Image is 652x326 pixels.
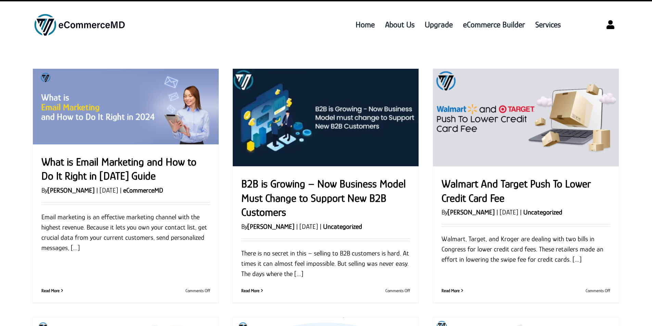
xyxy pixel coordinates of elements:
[123,186,163,194] a: eCommerceMD
[448,208,495,216] a: [PERSON_NAME]
[420,8,458,41] a: Upgrade
[241,288,259,293] a: More on B2B is Growing – Now Business Model Must Change to Support New B2B Customers
[458,8,530,41] a: eCommerce Builder
[385,288,410,293] span: Comments Off
[241,221,410,232] p: By
[356,18,375,31] span: Home
[535,18,561,31] span: Services
[299,223,318,230] span: [DATE]
[530,8,566,41] a: Services
[247,223,294,230] a: [PERSON_NAME]
[442,207,610,217] p: By
[523,208,562,216] a: Uncategorized
[318,223,323,230] span: |
[155,8,566,41] nav: Menu
[33,13,127,21] a: ecommercemd logo
[233,69,419,166] a: B2B is Growing – Now Business Model Must Change to Support New B2B Customers
[186,288,210,293] span: Comments Off
[33,69,219,144] img: email marketing
[41,288,60,293] a: More on What is Email Marketing and How to Do It Right in 2024 Guide
[41,156,196,182] a: What is Email Marketing and How to Do It Right in [DATE] Guide
[442,288,460,293] a: More on Walmart And Target Push To Lower Credit Card Fee
[294,223,299,230] span: |
[495,208,500,216] span: |
[241,248,410,279] p: There is no secret in this – selling to B2B customers is hard. At times it can almost feel imposs...
[518,208,523,216] span: |
[350,8,380,41] a: Home
[323,223,362,230] a: Uncategorized
[94,186,100,194] span: |
[385,18,414,31] span: About Us
[380,8,420,41] a: About Us
[41,185,210,195] p: By
[41,212,210,253] p: Email marketing is an effective marketing channel with the highest revenue. Because it lets you o...
[118,186,123,194] span: |
[442,178,591,204] a: Walmart And Target Push To Lower Credit Card Fee
[100,186,118,194] span: [DATE]
[500,208,518,216] span: [DATE]
[463,18,525,31] span: eCommerce Builder
[425,18,453,31] span: Upgrade
[241,178,406,218] a: B2B is Growing – Now Business Model Must Change to Support New B2B Customers
[48,186,94,194] a: [PERSON_NAME]
[433,69,619,166] a: Walmart And Target Push To Lower Credit Card Fee
[442,234,610,264] p: Walmart, Target, and Kroger are dealing with two bills in Congress for lower credit card fees. Th...
[601,16,619,34] a: Link to https://www.ecommercemd.com/login
[586,288,610,293] span: Comments Off
[33,13,127,36] img: ecommercemd logo
[33,69,219,144] a: What is Email Marketing and How to Do It Right in 2024 Guide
